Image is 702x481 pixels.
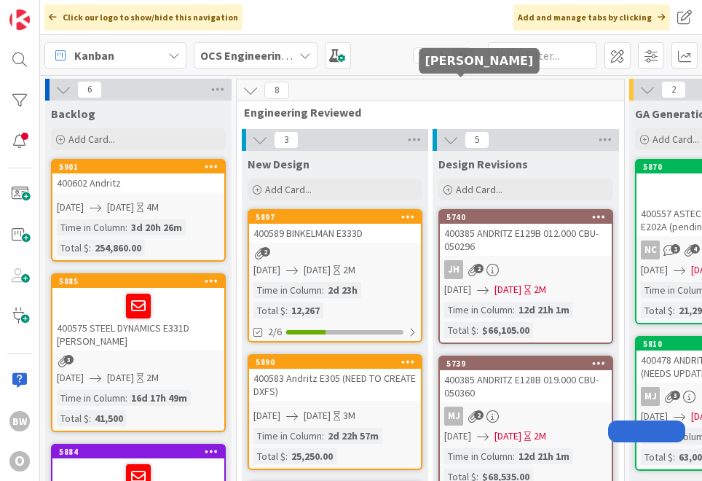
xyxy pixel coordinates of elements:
a: 5901400602 Andritz[DATE][DATE]4MTime in Column:3d 20h 26mTotal $:254,860.00 [51,159,226,262]
div: 2d 22h 57m [324,428,382,444]
span: 2 [474,264,484,273]
span: Add Card... [265,183,312,196]
span: : [322,428,324,444]
div: 400589 BINKELMAN E333D [249,224,421,243]
div: Add and manage tabs by clicking [513,4,670,31]
div: 5890 [256,357,421,367]
div: 5740 [440,211,612,224]
div: O [9,451,30,472]
span: Add Card... [652,133,699,146]
div: JH [440,260,612,279]
div: $66,105.00 [478,322,533,338]
div: MJ [641,387,660,406]
span: [DATE] [253,262,280,278]
div: 5885 [59,276,224,286]
div: 12d 21h 1m [515,448,573,464]
div: Time in Column [253,428,322,444]
div: 5890400583 Andritz E305 (NEED TO CREATE DXFS) [249,356,421,401]
div: Total $ [253,302,285,318]
div: 5740400385 ANDRITZ E129B 012.000 CBU- 050296 [440,211,612,256]
span: Kanban [74,47,114,64]
span: 3 [274,131,299,149]
div: 5897400589 BINKELMAN E333D [249,211,421,243]
div: 5739 [446,359,612,369]
img: Visit kanbanzone.com [9,9,30,30]
div: 5897 [249,211,421,224]
div: 12d 21h 1m [515,302,573,318]
span: 3 [671,391,680,400]
span: 8 [264,82,289,99]
div: 400602 Andritz [52,173,224,192]
span: 6 [77,81,102,98]
span: [DATE] [641,262,668,278]
div: 12,267 [288,302,323,318]
span: : [673,302,675,318]
div: MJ [440,407,612,426]
div: NC [641,240,660,259]
span: Add Card... [68,133,115,146]
span: : [513,302,515,318]
span: 2 [661,81,686,98]
span: 1x [414,48,433,63]
div: JH [444,260,463,279]
span: 2/6 [268,324,282,340]
div: 400583 Andritz E305 (NEED TO CREATE DXFS) [249,369,421,401]
div: 254,860.00 [91,240,145,256]
a: 5897400589 BINKELMAN E333D[DATE][DATE]2MTime in Column:2d 23hTotal $:12,2672/6 [248,209,422,343]
div: 5885 [52,275,224,288]
div: Total $ [641,449,673,465]
span: [DATE] [107,200,134,215]
span: : [285,302,288,318]
span: [DATE] [253,408,280,423]
span: : [125,390,127,406]
span: Engineering Reviewed [244,105,606,120]
div: 2M [534,429,546,444]
div: 5884 [52,445,224,458]
span: [DATE] [444,429,471,444]
a: 5890400583 Andritz E305 (NEED TO CREATE DXFS)[DATE][DATE]3MTime in Column:2d 22h 57mTotal $:25,25... [248,354,422,470]
div: 2M [146,370,159,386]
div: 400385 ANDRITZ E128B 019.000 CBU- 050360 [440,370,612,402]
div: Time in Column [444,302,513,318]
span: : [673,449,675,465]
div: 3M [343,408,355,423]
span: [DATE] [444,282,471,297]
div: 2d 23h [324,282,361,298]
span: : [476,322,478,338]
div: 3d 20h 26m [127,219,186,235]
span: New Design [248,157,309,171]
span: [DATE] [304,262,331,278]
div: 5884 [59,447,224,457]
div: 2M [343,262,355,278]
div: 5901400602 Andritz [52,160,224,192]
span: : [89,410,91,426]
div: Time in Column [253,282,322,298]
div: 5885400575 STEEL DYNAMICS E331D [PERSON_NAME] [52,275,224,351]
span: [DATE] [494,282,521,297]
span: [DATE] [57,370,84,386]
span: [DATE] [57,200,84,215]
span: 5 [465,131,489,149]
div: MJ [444,407,463,426]
div: 5739 [440,357,612,370]
div: Total $ [57,240,89,256]
div: 5740 [446,212,612,222]
div: Total $ [444,322,476,338]
div: 2M [534,282,546,297]
div: 400575 STEEL DYNAMICS E331D [PERSON_NAME] [52,288,224,351]
div: Time in Column [57,390,125,406]
span: : [285,448,288,464]
span: : [322,282,324,298]
div: Total $ [253,448,285,464]
h5: [PERSON_NAME] [425,54,534,68]
div: Time in Column [57,219,125,235]
div: 400385 ANDRITZ E129B 012.000 CBU- 050296 [440,224,612,256]
span: [DATE] [107,370,134,386]
span: [DATE] [641,409,668,424]
b: OCS Engineering Department [200,48,355,63]
span: 1 [671,244,680,254]
span: Design Revisions [438,157,528,171]
div: 5739400385 ANDRITZ E128B 019.000 CBU- 050360 [440,357,612,402]
div: Click our logo to show/hide this navigation [44,4,242,31]
span: [DATE] [304,408,331,423]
